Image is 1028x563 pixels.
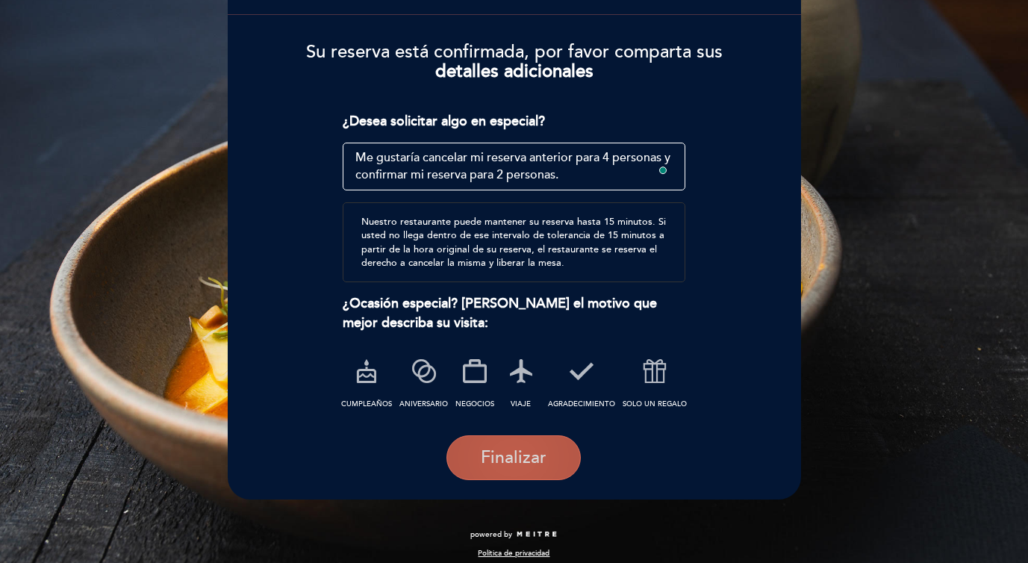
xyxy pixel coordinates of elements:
[343,294,685,332] div: ¿Ocasión especial? [PERSON_NAME] el motivo que mejor describa su visita:
[306,41,723,63] span: Su reserva está confirmada, por favor comparta sus
[343,202,685,282] div: Nuestro restaurante puede mantener su reserva hasta 15 minutos. Si usted no llega dentro de ese i...
[481,447,546,468] span: Finalizar
[478,548,549,559] a: Política de privacidad
[399,399,448,408] span: ANIVERSARIO
[511,399,531,408] span: VIAJE
[455,399,494,408] span: NEGOCIOS
[343,112,685,131] div: ¿Desea solicitar algo en especial?
[435,60,594,82] b: detalles adicionales
[341,399,392,408] span: CUMPLEAÑOS
[470,529,512,540] span: powered by
[548,399,615,408] span: AGRADECIMIENTO
[516,531,558,538] img: MEITRE
[343,143,685,190] textarea: To enrich screen reader interactions, please activate Accessibility in Grammarly extension settings
[446,435,581,480] button: Finalizar
[623,399,687,408] span: SOLO UN REGALO
[470,529,558,540] a: powered by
